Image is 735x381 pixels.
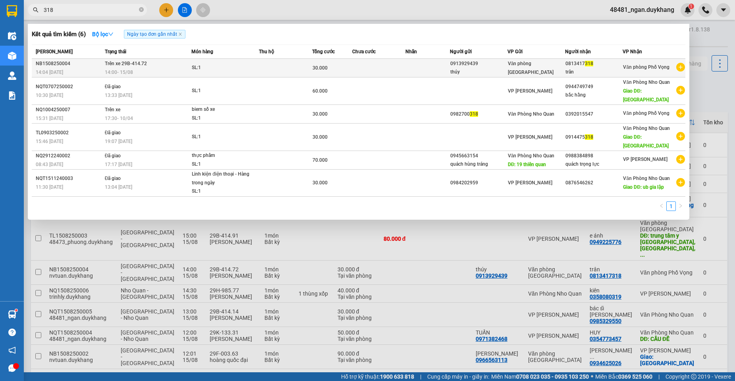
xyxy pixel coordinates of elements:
[470,111,478,117] span: 318
[313,157,328,163] span: 70.000
[623,134,669,149] span: Giao DĐ: [GEOGRAPHIC_DATA]
[450,60,507,68] div: 0913929439
[36,93,63,98] span: 10:30 [DATE]
[36,83,102,91] div: NQT0707250002
[192,133,251,141] div: SL: 1
[623,64,669,70] span: Văn phòng Phố Vọng
[10,10,50,50] img: logo.jpg
[105,176,121,181] span: Đã giao
[565,133,622,141] div: 0914475
[450,68,507,76] div: thúy
[659,203,664,208] span: left
[36,129,102,137] div: TL0903250002
[7,5,17,17] img: logo-vxr
[676,86,685,95] span: plus-circle
[678,203,683,208] span: right
[565,110,622,118] div: 0392015547
[450,152,507,160] div: 0945663154
[86,28,120,41] button: Bộ lọcdown
[508,153,555,159] span: Văn Phòng Nho Quan
[623,176,670,181] span: Văn Phòng Nho Quan
[312,49,335,54] span: Tổng cước
[105,153,121,159] span: Đã giao
[44,29,180,39] li: Hotline: 19003086
[105,84,121,89] span: Đã giao
[676,109,685,118] span: plus-circle
[508,61,554,75] span: Văn phòng [GEOGRAPHIC_DATA]
[405,49,417,54] span: Nhãn
[676,63,685,72] span: plus-circle
[105,49,126,54] span: Trạng thái
[676,132,685,141] span: plus-circle
[10,58,86,97] b: GỬI : VP [PERSON_NAME]
[36,184,63,190] span: 11:30 [DATE]
[565,152,622,160] div: 0988384898
[192,114,251,123] div: SL: 1
[105,107,120,112] span: Trên xe
[36,152,102,160] div: NQ2912240002
[105,61,147,66] span: Trên xe 29B-414.72
[623,157,667,162] span: VP [PERSON_NAME]
[8,346,16,354] span: notification
[8,52,16,60] img: warehouse-icon
[192,187,251,196] div: SL: 1
[105,70,133,75] span: 14:00 - 15/08
[259,49,274,54] span: Thu hộ
[313,65,328,71] span: 30.000
[623,79,670,85] span: Văn Phòng Nho Quan
[313,111,328,117] span: 30.000
[64,9,160,19] b: Duy Khang Limousine
[92,31,114,37] strong: Bộ lọc
[36,106,102,114] div: NQ1004250007
[33,7,39,13] span: search
[8,72,16,80] img: warehouse-icon
[313,180,328,186] span: 30.000
[667,202,675,211] a: 1
[105,130,121,135] span: Đã giao
[36,116,63,121] span: 15:31 [DATE]
[139,6,144,14] span: close-circle
[192,170,251,187] div: Linh kiện điện thoại - Hàng trong ngày
[15,309,17,311] sup: 1
[44,19,180,29] li: Số 2 [PERSON_NAME], [GEOGRAPHIC_DATA]
[44,6,137,14] input: Tìm tên, số ĐT hoặc mã đơn
[313,88,328,94] span: 60.000
[105,116,133,121] span: 17:30 - 10/04
[178,32,182,36] span: close
[565,91,622,99] div: bắc hằng
[565,83,622,91] div: 0944749749
[623,126,670,131] span: Văn Phòng Nho Quan
[352,49,376,54] span: Chưa cước
[565,60,622,68] div: 0813417
[75,41,149,51] b: Gửi khách hàng
[8,91,16,100] img: solution-icon
[36,162,63,167] span: 08:43 [DATE]
[8,364,16,372] span: message
[657,201,666,211] button: left
[565,179,622,187] div: 0876546262
[192,87,251,95] div: SL: 1
[36,139,63,144] span: 15:46 [DATE]
[508,134,552,140] span: VP [PERSON_NAME]
[450,110,507,118] div: 0982700
[105,139,132,144] span: 19:07 [DATE]
[313,134,328,140] span: 30.000
[36,70,63,75] span: 14:04 [DATE]
[623,184,664,190] span: Giao DĐ: ub gia lập
[450,179,507,187] div: 0984202959
[124,30,185,39] span: Ngày tạo đơn gần nhất
[108,31,114,37] span: down
[8,32,16,40] img: warehouse-icon
[450,160,507,168] div: quách hùng tráng
[676,201,685,211] li: Next Page
[565,160,622,168] div: quách trọng lực
[508,180,552,186] span: VP [PERSON_NAME]
[623,88,669,103] span: Giao DĐ: [GEOGRAPHIC_DATA]
[8,310,16,319] img: warehouse-icon
[36,60,102,68] div: NB1508250004
[666,201,676,211] li: 1
[450,49,472,54] span: Người gửi
[105,184,132,190] span: 13:04 [DATE]
[565,49,591,54] span: Người nhận
[105,162,132,167] span: 17:17 [DATE]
